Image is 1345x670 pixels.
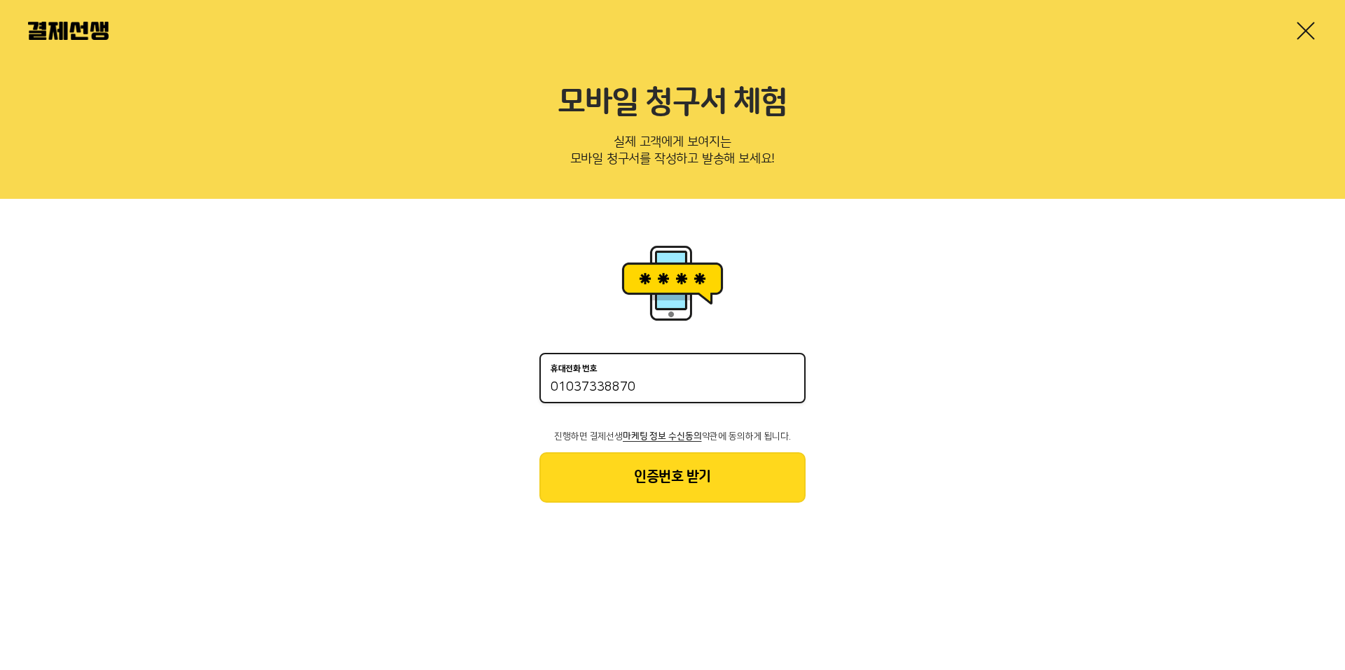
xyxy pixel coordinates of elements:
p: 진행하면 결제선생 약관에 동의하게 됩니다. [539,431,806,441]
h2: 모바일 청구서 체험 [28,84,1317,122]
span: 마케팅 정보 수신동의 [623,431,701,441]
img: 휴대폰인증 이미지 [616,241,729,325]
p: 실제 고객에게 보여지는 모바일 청구서를 작성하고 발송해 보세요! [28,130,1317,176]
img: 결제선생 [28,22,109,40]
button: 인증번호 받기 [539,452,806,503]
input: 휴대전화 번호 [551,379,794,396]
p: 휴대전화 번호 [551,364,598,374]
